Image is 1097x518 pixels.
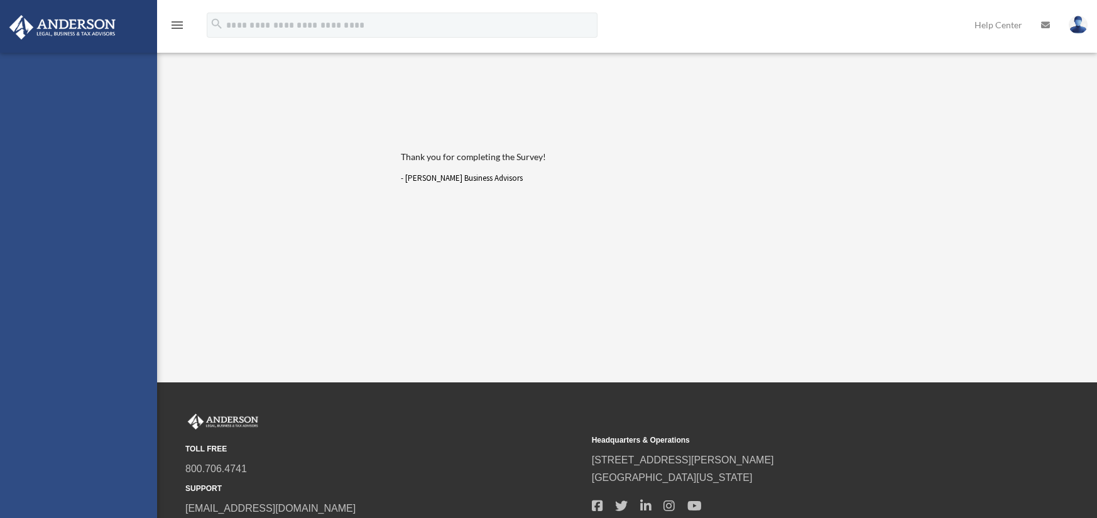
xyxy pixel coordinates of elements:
[592,434,990,447] small: Headquarters & Operations
[401,171,868,186] p: - [PERSON_NAME] Business Advisors
[592,455,774,465] a: [STREET_ADDRESS][PERSON_NAME]
[6,15,119,40] img: Anderson Advisors Platinum Portal
[185,463,247,474] a: 800.706.4741
[185,414,261,430] img: Anderson Advisors Platinum Portal
[170,22,185,33] a: menu
[185,503,356,514] a: [EMAIL_ADDRESS][DOMAIN_NAME]
[185,482,583,495] small: SUPPORT
[592,472,753,483] a: [GEOGRAPHIC_DATA][US_STATE]
[1069,16,1088,34] img: User Pic
[401,151,868,163] h3: Thank you for completing the Survey!
[210,17,224,31] i: search
[170,18,185,33] i: menu
[185,443,583,456] small: TOLL FREE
